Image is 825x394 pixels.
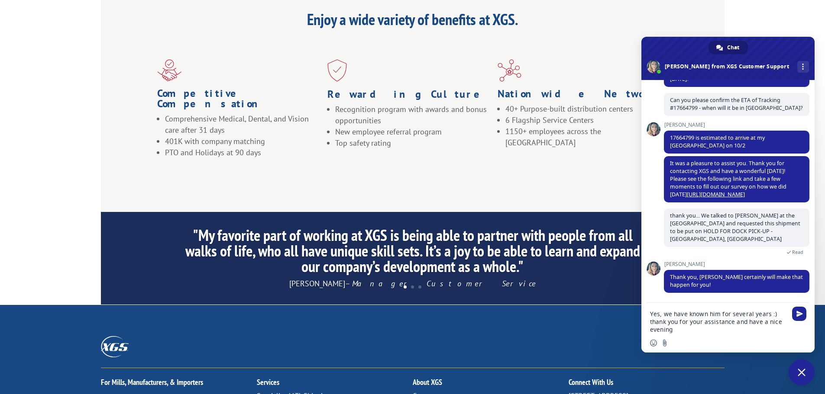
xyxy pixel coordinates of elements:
[182,279,643,289] p: [PERSON_NAME]
[335,138,491,149] li: Top safety rating
[792,307,806,321] span: Send
[257,377,279,387] a: Services
[413,377,442,387] a: About XGS
[670,212,800,243] span: thank you... We talked to [PERSON_NAME] at the [GEOGRAPHIC_DATA] and requested this shipment to b...
[789,359,815,385] div: Close chat
[257,12,569,32] h1: Enjoy a wide variety of benefits at XGS.
[650,340,657,346] span: Insert an emoji
[661,340,668,346] span: Send a file
[157,59,181,81] img: xgs-icon-partner-red (1)
[157,88,321,113] h1: Competitive Compensation
[687,191,745,198] a: [URL][DOMAIN_NAME]
[670,160,786,198] span: It was a pleasure to assist you. Thank you for contacting XGS and have a wonderful [DATE]! Please...
[727,41,739,54] span: Chat
[505,115,668,126] li: 6 Flagship Service Centers
[505,126,668,148] li: 1150+ employees across the [GEOGRAPHIC_DATA]
[165,136,321,147] li: 401K with company matching
[664,261,809,267] span: [PERSON_NAME]
[101,336,129,357] img: XGS_Logos_ALL_2024_All_White
[165,147,321,158] li: PTO and Holidays at 90 days
[327,59,347,82] img: xgs-icon-safety-red
[792,249,803,255] span: Read
[797,61,809,73] div: More channels
[670,134,765,149] span: 17664799 is estimated to arrive at my [GEOGRAPHIC_DATA] on 10/2
[411,285,414,288] a: 2
[505,103,668,115] li: 40+ Purpose-built distribution centers
[182,227,643,279] h2: "My favorite part of working at XGS is being able to partner with people from all walks of life, ...
[335,104,491,126] li: Recognition program with awards and bonus opportunities
[664,122,809,128] span: [PERSON_NAME]
[335,126,491,138] li: New employee referral program
[569,378,725,391] h2: Connect With Us
[101,377,203,387] a: For Mills, Manufacturers, & Importers
[327,89,491,104] h1: Rewarding Culture
[498,89,668,103] h1: Nationwide Network
[165,113,321,136] li: Comprehensive Medical, Dental, and Vision care after 31 days
[404,285,407,288] a: 1
[418,285,421,288] a: 3
[709,41,748,54] div: Chat
[650,310,787,333] textarea: Compose your message...
[670,273,803,288] span: Thank you, [PERSON_NAME] certainly will make that happen for you!
[670,96,802,112] span: Can you please confirm the ETA of Tracking #17664799 - when will it be in [GEOGRAPHIC_DATA]?
[352,279,536,288] em: Manager Customer Service
[345,279,350,288] span: –
[498,59,521,82] img: xgs-icon-largest-independent-network-red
